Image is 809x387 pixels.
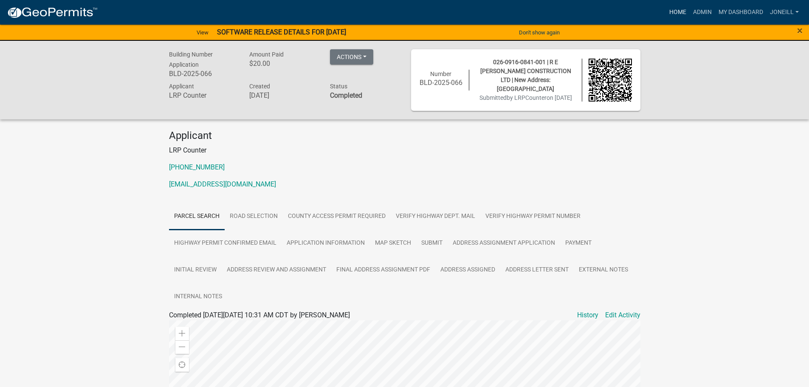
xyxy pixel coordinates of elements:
[435,257,500,284] a: Address Assigned
[225,203,283,230] a: Road Selection
[193,25,212,40] a: View
[715,4,767,20] a: My Dashboard
[330,91,362,99] strong: Completed
[169,130,640,142] h4: Applicant
[169,311,350,319] span: Completed [DATE][DATE] 10:31 AM CDT by [PERSON_NAME]
[690,4,715,20] a: Admin
[169,257,222,284] a: Initial Review
[767,4,802,20] a: joneill
[330,83,347,90] span: Status
[169,283,227,311] a: Internal Notes
[797,25,803,37] span: ×
[222,257,331,284] a: Address Review and Assignment
[430,71,451,77] span: Number
[480,203,586,230] a: Verify Highway Permit Number
[169,203,225,230] a: Parcel Search
[175,327,189,340] div: Zoom in
[249,91,317,99] h6: [DATE]
[175,340,189,354] div: Zoom out
[169,70,237,78] h6: BLD-2025-066
[370,230,416,257] a: Map Sketch
[574,257,633,284] a: External Notes
[391,203,480,230] a: Verify Highway Dept. mail
[480,59,571,92] span: 026-0916-0841-001 | R E [PERSON_NAME] CONSTRUCTION LTD | New Address: [GEOGRAPHIC_DATA]
[331,257,435,284] a: Final Address Assignment PDF
[169,145,640,155] p: LRP Counter
[666,4,690,20] a: Home
[169,51,213,68] span: Building Number Application
[577,310,598,320] a: History
[169,180,276,188] a: [EMAIL_ADDRESS][DOMAIN_NAME]
[479,94,572,101] span: Submitted on [DATE]
[249,83,270,90] span: Created
[797,25,803,36] button: Close
[169,91,237,99] h6: LRP Counter
[330,49,373,65] button: Actions
[507,94,547,101] span: by LRPCounter
[169,83,194,90] span: Applicant
[217,28,346,36] strong: SOFTWARE RELEASE DETAILS FOR [DATE]
[605,310,640,320] a: Edit Activity
[249,59,317,68] h6: $20.00
[175,358,189,372] div: Find my location
[169,230,282,257] a: Highway Permit Confirmed Email
[589,59,632,102] img: QR code
[420,79,463,87] h6: BLD-2025-066
[169,163,225,171] a: [PHONE_NUMBER]
[516,25,563,40] button: Don't show again
[416,230,448,257] a: Submit
[560,230,597,257] a: Payment
[283,203,391,230] a: County Access Permit Required
[448,230,560,257] a: Address Assignment Application
[500,257,574,284] a: Address Letter Sent
[282,230,370,257] a: Application Information
[249,51,284,58] span: Amount Paid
